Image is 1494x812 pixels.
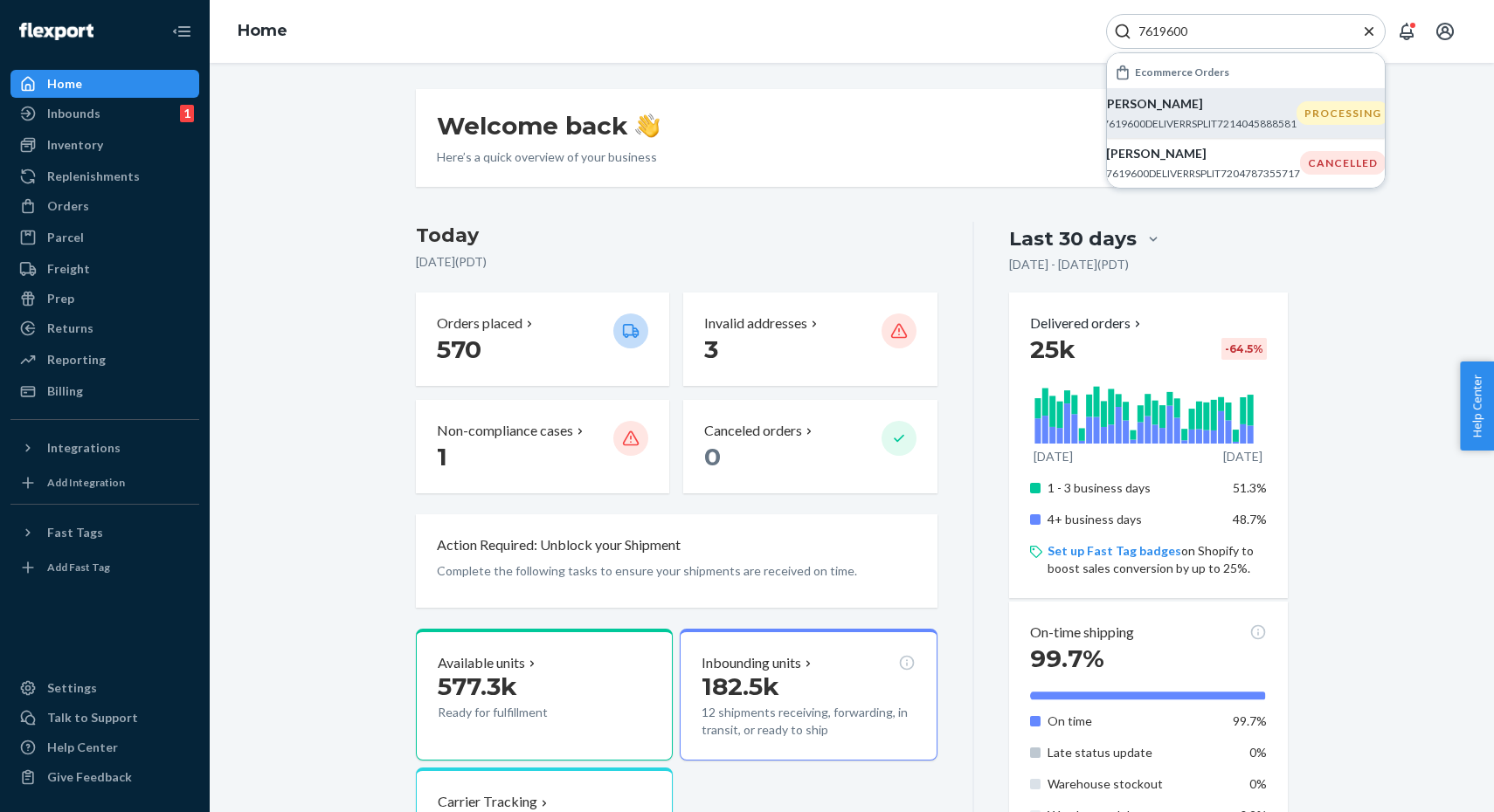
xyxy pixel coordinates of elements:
[10,162,199,190] a: Replenishments
[28,378,138,470] td: CREATEDAT
[1103,95,1297,113] p: [PERSON_NAME]
[1114,23,1131,40] svg: Search Icon
[1048,744,1220,761] p: Late status update
[437,421,573,441] p: Non-compliance cases
[164,14,199,49] button: Close Navigation
[223,738,277,757] span: Flexport
[1034,448,1073,465] p: [DATE]
[438,653,525,673] p: Available units
[10,285,199,313] a: Prep
[683,400,937,493] button: Canceled orders 0
[1360,23,1378,41] button: Close Search
[437,313,522,334] p: Orders placed
[47,229,84,246] div: Parcel
[702,704,915,739] p: 12 shipments receiving, forwarding, in transit, or ready to ship
[704,442,721,471] span: 0
[145,543,384,594] p: Timestamp in UTC of when the shipment was delivered.
[1030,643,1104,673] span: 99.7%
[1249,776,1267,791] span: 0%
[1030,313,1145,334] button: Delivered orders
[47,475,125,490] div: Add Integration
[47,168,140,185] div: Replenishments
[680,629,937,761] button: Inbounding units182.5k12 shipments receiving, forwarding, in transit, or ready to ship
[416,222,937,250] h3: Today
[47,351,106,368] div: Reporting
[1460,361,1494,451] button: Help Center
[1233,713,1267,728] span: 99.7%
[10,377,199,405] a: Billing
[47,439,121,457] div: Integrations
[416,253,937,271] p: [DATE] ( PDT )
[145,386,384,437] p: Timestamp in UTC of when the shipment was created.
[10,469,199,497] a: Add Integration
[28,535,138,627] td: Delivery Time
[1135,66,1229,78] h6: Ecommerce Orders
[19,23,93,40] img: Flexport logo
[1233,480,1267,495] span: 51.3%
[47,524,103,541] div: Fast Tags
[47,382,83,400] div: Billing
[10,763,199,791] button: Give Feedback
[47,75,82,93] div: Home
[437,148,660,166] p: Here’s a quick overview of your business
[238,21,287,40] a: Home
[10,704,199,732] a: Talk to Support
[1103,116,1297,131] p: 7619600DELIVERRSPLIT7214045888581
[437,110,660,141] h1: Welcome back
[47,320,93,337] div: Returns
[145,635,384,760] p: The sales channel in which the order was created i.e. Amazon, eBay, Walmart. Marketplace can be F...
[10,131,199,159] a: Inventory
[47,197,89,215] div: Orders
[180,105,194,122] div: 1
[10,554,199,581] a: Add Fast Tag
[437,562,916,580] p: Complete the following tasks to ensure your shipments are received on time.
[704,313,807,334] p: Invalid addresses
[26,127,393,227] p: This report aims to provide sellers with information on shipments of DTC Orders, including when t...
[10,192,199,220] a: Orders
[438,704,599,721] p: Ready for fulfillment
[1048,712,1220,730] p: On time
[1389,14,1424,49] button: Open notifications
[437,535,681,555] p: Action Required: Unblock your Shipment
[704,334,718,364] span: 3
[702,653,801,673] p: Inbounding units
[10,674,199,702] a: Settings
[10,346,199,374] a: Reporting
[1048,775,1220,793] p: Warehouse stockout
[28,627,138,794] td: Marketplace
[47,679,97,697] div: Settings
[1428,14,1463,49] button: Open account menu
[35,477,130,502] p: Ship Date
[10,70,199,98] a: Home
[224,6,301,57] ol: breadcrumbs
[47,260,90,278] div: Freight
[1131,23,1346,40] input: Search Input
[26,253,393,285] h2: Documentation
[438,792,537,812] p: Carrier Tracking
[26,35,393,65] div: 532 Orders - Shipments Report
[1233,512,1267,526] span: 48.7%
[26,86,393,118] h2: Description
[10,733,199,761] a: Help Center
[10,314,199,342] a: Returns
[1223,448,1262,465] p: [DATE]
[683,292,937,386] button: Invalid addresses 3
[1030,334,1076,364] span: 25k
[1009,256,1129,273] p: [DATE] - [DATE] ( PDT )
[1297,101,1389,125] div: PROCESSING
[1106,166,1300,181] p: 7619600DELIVERRSPLIT7204787355717
[416,292,669,386] button: Orders placed 570
[437,442,447,471] span: 1
[1048,511,1220,528] p: 4+ business days
[10,224,199,251] a: Parcel
[47,739,118,756] div: Help Center
[47,290,74,307] div: Prep
[437,334,481,364] span: 570
[1030,623,1134,643] p: On-time shipping
[35,322,89,341] strong: Column
[1009,225,1137,252] div: Last 30 days
[1249,745,1267,760] span: 0%
[10,100,199,127] a: Inbounds1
